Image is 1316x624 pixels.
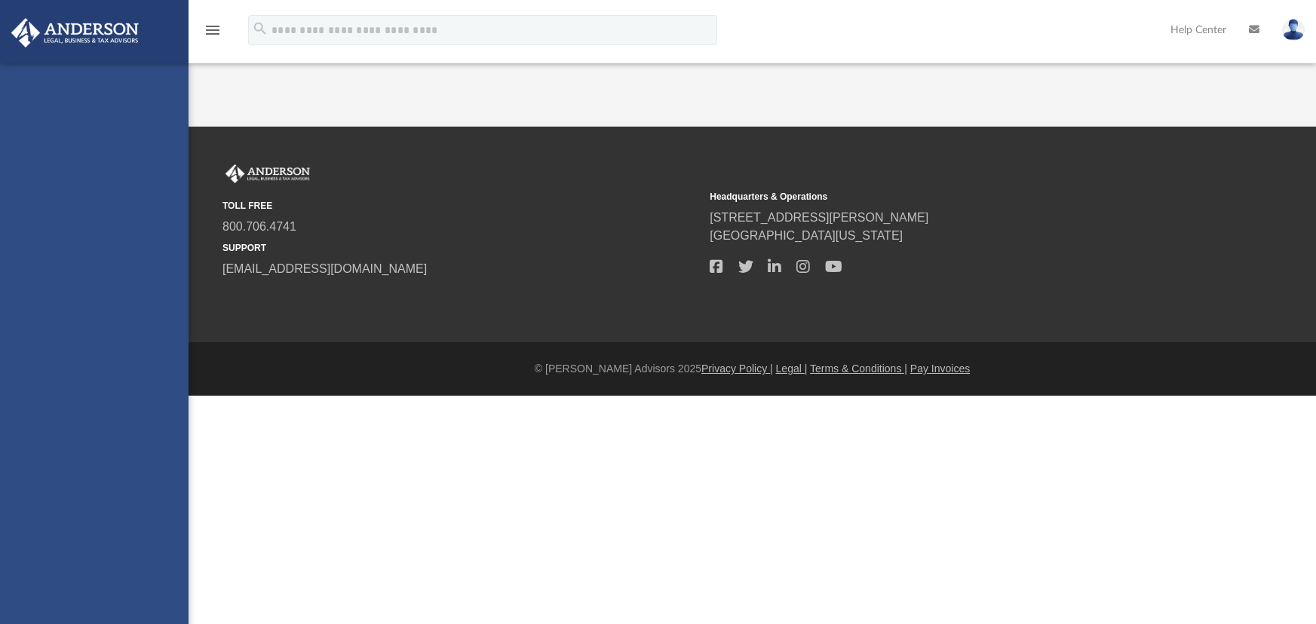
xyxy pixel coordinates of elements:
[222,241,699,255] small: SUPPORT
[189,361,1316,377] div: © [PERSON_NAME] Advisors 2025
[222,262,427,275] a: [EMAIL_ADDRESS][DOMAIN_NAME]
[252,20,268,37] i: search
[776,362,808,375] a: Legal |
[710,190,1186,203] small: Headquarters & Operations
[810,362,907,375] a: Terms & Conditions |
[222,220,296,233] a: 800.706.4741
[204,21,222,39] i: menu
[204,29,222,39] a: menu
[1282,19,1305,41] img: User Pic
[701,362,773,375] a: Privacy Policy |
[710,211,928,224] a: [STREET_ADDRESS][PERSON_NAME]
[222,164,313,184] img: Anderson Advisors Platinum Portal
[910,362,970,375] a: Pay Invoices
[7,18,143,47] img: Anderson Advisors Platinum Portal
[222,199,699,213] small: TOLL FREE
[710,229,903,242] a: [GEOGRAPHIC_DATA][US_STATE]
